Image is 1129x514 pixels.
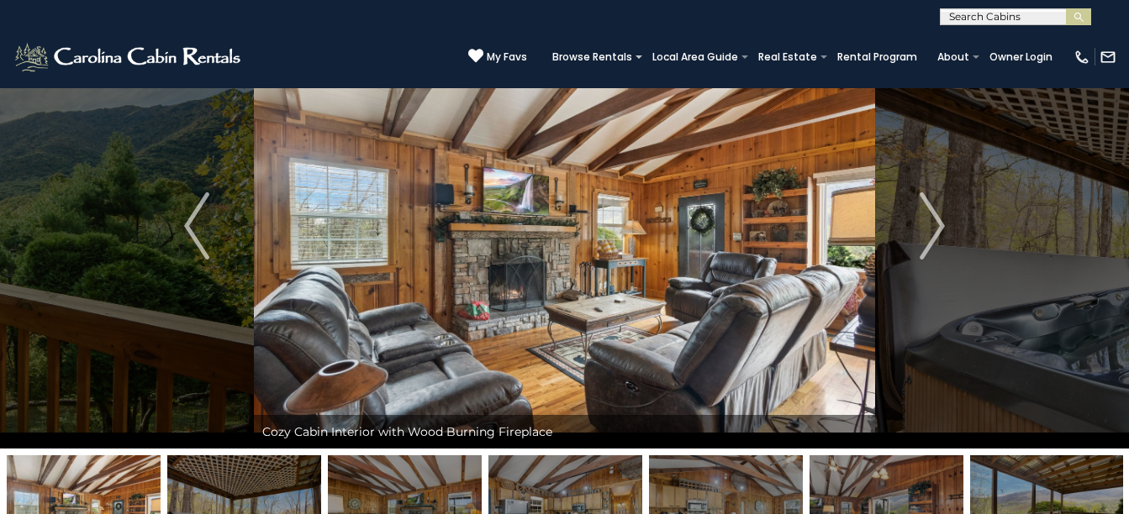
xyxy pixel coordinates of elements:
[487,50,527,65] span: My Favs
[468,48,527,66] a: My Favs
[929,45,978,69] a: About
[981,45,1061,69] a: Owner Login
[544,45,641,69] a: Browse Rentals
[1100,49,1116,66] img: mail-regular-white.png
[644,45,747,69] a: Local Area Guide
[254,415,875,448] div: Cozy Cabin Interior with Wood Burning Fireplace
[875,3,989,448] button: Next
[184,192,209,260] img: arrow
[140,3,254,448] button: Previous
[750,45,826,69] a: Real Estate
[920,192,945,260] img: arrow
[829,45,926,69] a: Rental Program
[13,40,245,74] img: White-1-2.png
[1074,49,1090,66] img: phone-regular-white.png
